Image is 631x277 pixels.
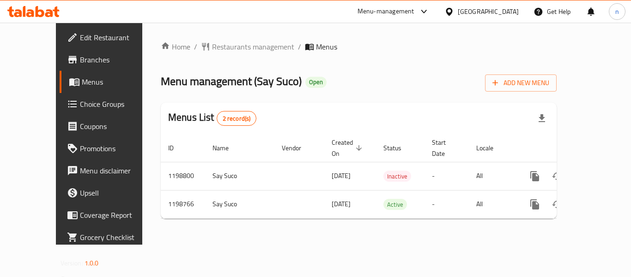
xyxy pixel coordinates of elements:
td: 1198800 [161,162,205,190]
span: Coupons [80,121,154,132]
td: Say Suco [205,190,274,218]
div: Inactive [383,171,411,182]
span: Restaurants management [212,41,294,52]
span: Grocery Checklist [80,232,154,243]
a: Branches [60,49,161,71]
span: n [615,6,619,17]
span: Inactive [383,171,411,182]
table: enhanced table [161,134,620,219]
div: [GEOGRAPHIC_DATA] [458,6,519,17]
a: Choice Groups [60,93,161,115]
span: Menu management ( Say Suco ) [161,71,302,92]
a: Grocery Checklist [60,226,161,248]
div: Open [305,77,327,88]
span: 2 record(s) [217,114,256,123]
li: / [298,41,301,52]
td: All [469,162,516,190]
div: Export file [531,107,553,129]
th: Actions [516,134,620,162]
span: Version: [61,257,83,269]
a: Upsell [60,182,161,204]
li: / [194,41,197,52]
span: Vendor [282,142,313,154]
span: Add New Menu [492,77,549,89]
td: - [425,162,469,190]
span: Created On [332,137,365,159]
span: Menus [316,41,337,52]
td: Say Suco [205,162,274,190]
a: Edit Restaurant [60,26,161,49]
span: Menus [82,76,154,87]
span: [DATE] [332,170,351,182]
a: Menus [60,71,161,93]
span: [DATE] [332,198,351,210]
span: Upsell [80,187,154,198]
nav: breadcrumb [161,41,557,52]
span: Active [383,199,407,210]
span: Name [212,142,241,154]
span: Start Date [432,137,458,159]
button: more [524,193,546,215]
span: Coverage Report [80,209,154,221]
span: ID [168,142,186,154]
button: Change Status [546,193,568,215]
td: All [469,190,516,218]
button: Change Status [546,165,568,187]
span: Status [383,142,413,154]
td: 1198766 [161,190,205,218]
span: Promotions [80,143,154,154]
span: Branches [80,54,154,65]
a: Coverage Report [60,204,161,226]
span: Edit Restaurant [80,32,154,43]
span: Menu disclaimer [80,165,154,176]
h2: Menus List [168,111,256,126]
span: 1.0.0 [85,257,99,269]
a: Coupons [60,115,161,137]
a: Home [161,41,190,52]
a: Restaurants management [201,41,294,52]
div: Total records count [217,111,257,126]
span: Locale [476,142,505,154]
div: Menu-management [358,6,414,17]
a: Menu disclaimer [60,160,161,182]
a: Promotions [60,137,161,160]
button: more [524,165,546,187]
span: Open [305,78,327,86]
td: - [425,190,469,218]
span: Choice Groups [80,98,154,110]
button: Add New Menu [485,74,557,92]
